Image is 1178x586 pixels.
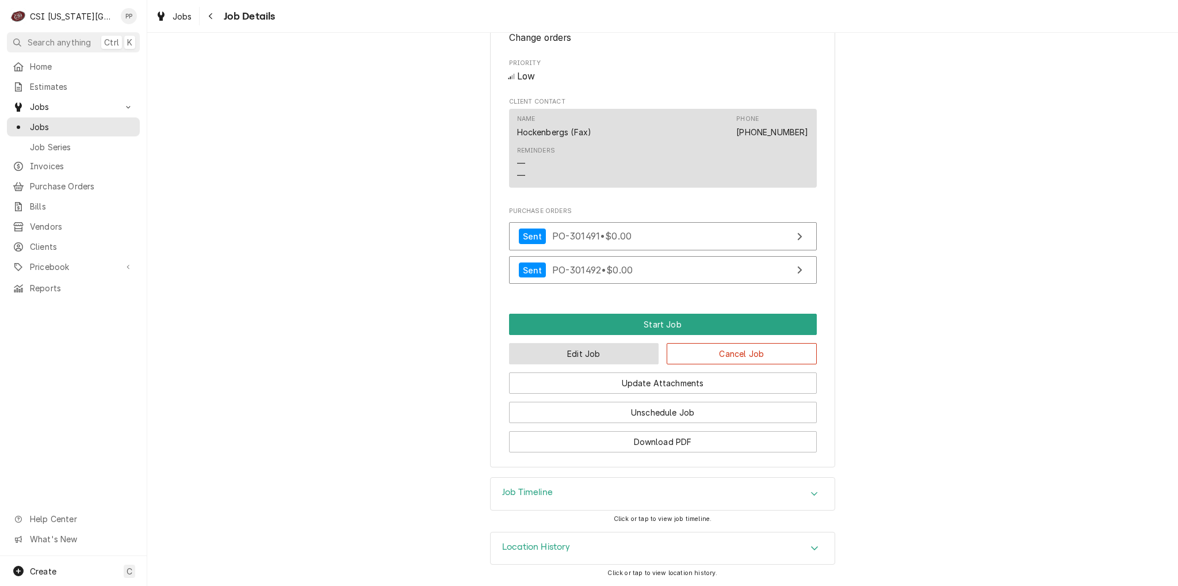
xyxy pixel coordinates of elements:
[10,8,26,24] div: CSI Kansas City.'s Avatar
[7,197,140,216] a: Bills
[151,7,197,26] a: Jobs
[491,532,835,565] div: Accordion Header
[491,478,835,510] button: Accordion Details Expand Trigger
[509,402,817,423] button: Unschedule Job
[736,115,759,124] div: Phone
[509,394,817,423] div: Button Group Row
[509,335,817,364] div: Button Group Row
[519,229,546,244] div: Sent
[127,565,132,577] span: C
[509,207,817,290] div: Purchase Orders
[30,121,134,133] span: Jobs
[509,109,817,193] div: Client Contact List
[509,314,817,335] div: Button Group Row
[509,207,817,216] span: Purchase Orders
[509,109,817,188] div: Contact
[104,36,119,48] span: Ctrl
[7,77,140,96] a: Estimates
[30,101,117,113] span: Jobs
[509,314,817,335] button: Start Job
[607,569,717,577] span: Click or tap to view location history.
[509,32,572,43] span: Change orders
[509,423,817,452] div: Button Group Row
[7,97,140,116] a: Go to Jobs
[7,57,140,76] a: Home
[7,177,140,196] a: Purchase Orders
[519,262,546,278] div: Sent
[30,282,134,294] span: Reports
[552,264,633,276] span: PO-301492 • $0.00
[517,169,525,181] div: —
[121,8,137,24] div: PP
[517,115,592,138] div: Name
[202,7,220,25] button: Navigate back
[28,36,91,48] span: Search anything
[7,217,140,236] a: Vendors
[517,146,555,155] div: Reminders
[667,343,817,364] button: Cancel Job
[509,314,817,452] div: Button Group
[509,364,817,394] div: Button Group Row
[509,431,817,452] button: Download PDF
[509,256,817,284] a: View Purchase Order
[7,117,140,136] a: Jobs
[509,222,817,250] a: View Purchase Order
[491,478,835,510] div: Accordion Header
[30,141,134,153] span: Job Series
[502,487,553,498] h3: Job Timeline
[614,515,712,523] span: Click or tap to view job timeline.
[30,200,134,212] span: Bills
[30,241,134,253] span: Clients
[509,343,659,364] button: Edit Job
[509,97,817,192] div: Client Contact
[7,509,140,528] a: Go to Help Center
[517,115,536,124] div: Name
[121,8,137,24] div: Philip Potter's Avatar
[7,530,140,549] a: Go to What's New
[509,59,817,68] span: Priority
[30,533,133,545] span: What's New
[736,115,808,138] div: Phone
[30,81,134,93] span: Estimates
[509,70,817,83] div: Low
[509,97,817,106] span: Client Contact
[736,127,808,137] a: [PHONE_NUMBER]
[517,146,555,181] div: Reminders
[7,237,140,256] a: Clients
[220,9,276,24] span: Job Details
[490,477,835,511] div: Job Timeline
[509,31,817,45] span: Reason For Call
[7,32,140,52] button: Search anythingCtrlK
[7,138,140,157] a: Job Series
[7,157,140,176] a: Invoices
[517,126,592,138] div: Hockenbergs (Fax)
[30,180,134,192] span: Purchase Orders
[30,60,134,73] span: Home
[30,160,134,172] span: Invoices
[30,261,117,273] span: Pricebook
[509,70,817,83] span: Priority
[173,10,192,22] span: Jobs
[490,532,835,565] div: Location History
[509,59,817,83] div: Priority
[30,10,114,22] div: CSI [US_STATE][GEOGRAPHIC_DATA].
[7,279,140,298] a: Reports
[7,257,140,276] a: Go to Pricebook
[10,8,26,24] div: C
[517,157,525,169] div: —
[30,513,133,525] span: Help Center
[30,220,134,233] span: Vendors
[127,36,132,48] span: K
[509,372,817,394] button: Update Attachments
[552,230,632,242] span: PO-301491 • $0.00
[502,542,571,553] h3: Location History
[30,566,56,576] span: Create
[491,532,835,565] button: Accordion Details Expand Trigger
